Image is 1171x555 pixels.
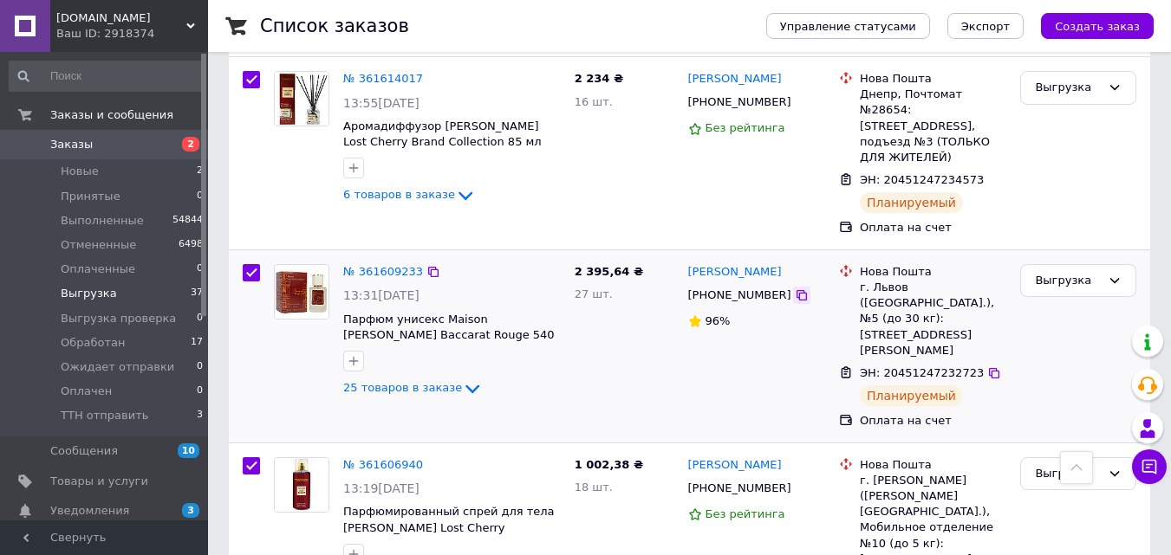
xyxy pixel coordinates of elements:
div: Нова Пошта [860,264,1006,280]
span: 13:19[DATE] [343,481,420,495]
span: Принятые [61,189,120,204]
span: 2 395,64 ₴ [575,265,643,278]
span: 17 [191,335,203,351]
div: Планируемый [860,385,963,406]
span: Без рейтинга [706,507,785,520]
div: Оплата на счет [860,220,1006,236]
div: Нова Пошта [860,71,1006,87]
span: 16 шт. [575,95,613,108]
a: Парфюм унисекс Maison [PERSON_NAME] Baccarat Rouge 540 Extrait de Parfum 60 мл [343,313,555,358]
button: Создать заказ [1041,13,1154,39]
a: Фото товару [274,264,329,319]
span: 0 [197,261,203,277]
span: 0 [197,189,203,204]
span: Заказы [50,137,93,152]
a: Аромадиффузор [PERSON_NAME] Lost Cherry Brand Collection 85 мл [343,119,542,149]
span: Без рейтинга [706,121,785,134]
div: Планируемый [860,192,963,213]
span: 25 товаров в заказе [343,381,462,394]
span: [PHONE_NUMBER] [688,288,791,301]
span: Управление статусами [780,20,916,33]
span: Создать заказ [1055,20,1140,33]
span: Оплачен [61,384,112,399]
a: Фото товару [274,457,329,513]
span: Уведомления [50,503,129,519]
span: 1 002,38 ₴ [575,458,643,471]
div: Оплата на счет [860,413,1006,429]
span: Сообщения [50,443,118,459]
span: Выгрузка проверка [61,311,176,326]
span: Экспорт [961,20,1010,33]
span: 54844 [172,213,203,229]
div: Ваш ID: 2918374 [56,26,208,42]
span: Оплаченные [61,261,135,277]
span: Отмененные [61,237,136,253]
span: ЭН: 20451247232723 [860,366,984,379]
span: 0 [197,359,203,375]
span: 10 [178,443,199,458]
span: ТТН отправить [61,408,148,423]
div: Выгрузка [1035,465,1101,483]
a: № 361614017 [343,72,423,85]
span: Новые [61,164,99,179]
span: Товары и услуги [50,474,148,489]
span: 13:31[DATE] [343,288,420,302]
span: Выполненные [61,213,144,229]
span: 2 [182,137,199,152]
input: Поиск [9,61,205,92]
button: Управление статусами [766,13,930,39]
div: г. Львов ([GEOGRAPHIC_DATA].), №5 (до 30 кг): [STREET_ADDRESS][PERSON_NAME] [860,280,1006,358]
h1: Список заказов [260,16,409,36]
a: Фото товару [274,71,329,126]
span: 0 [197,384,203,399]
img: Фото товару [275,265,329,319]
span: Ожидает отправки [61,359,174,375]
img: Фото товару [275,458,329,512]
span: Обработан [61,335,125,351]
div: Нова Пошта [860,457,1006,473]
span: 96% [706,314,731,327]
span: [PHONE_NUMBER] [688,481,791,494]
span: 6 товаров в заказе [343,189,455,202]
img: Фото товару [275,72,329,126]
span: Выгрузка [61,286,117,301]
span: [PHONE_NUMBER] [688,95,791,108]
a: № 361606940 [343,458,423,471]
a: Парфюмированный спрей для тела [PERSON_NAME] Lost Cherry Exclusive EURO 275 мл [343,505,555,550]
span: 3 [197,408,203,423]
span: 2 234 ₴ [575,72,623,85]
span: OPTCOSMETIKA.COM [56,10,186,26]
a: 25 товаров в заказе [343,381,483,394]
span: ЭН: 20451247234573 [860,173,984,186]
div: Выгрузка [1035,79,1101,97]
button: Чат с покупателем [1132,449,1167,484]
a: [PERSON_NAME] [688,457,782,474]
div: Днепр, Почтомат №28654: [STREET_ADDRESS], подъезд №3 (ТОЛЬКО ДЛЯ ЖИТЕЛЕЙ) [860,87,1006,165]
span: 18 шт. [575,481,613,494]
span: Заказы и сообщения [50,107,173,123]
div: Выгрузка [1035,272,1101,290]
span: 13:55[DATE] [343,96,420,110]
a: № 361609233 [343,265,423,278]
span: 6498 [179,237,203,253]
span: 27 шт. [575,287,613,300]
a: [PERSON_NAME] [688,264,782,281]
button: Экспорт [947,13,1024,39]
a: Создать заказ [1024,19,1154,32]
span: 3 [182,503,199,518]
span: 0 [197,311,203,326]
a: 6 товаров в заказе [343,188,476,201]
span: 2 [197,164,203,179]
a: [PERSON_NAME] [688,71,782,87]
span: 37 [191,286,203,301]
